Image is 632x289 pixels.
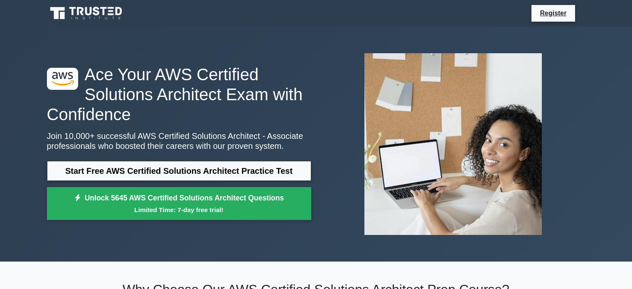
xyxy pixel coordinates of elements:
[57,205,301,215] small: Limited Time: 7-day free trial!
[47,161,311,181] a: Start Free AWS Certified Solutions Architect Practice Test
[535,8,571,18] a: Register
[47,187,311,220] a: Unlock 5645 AWS Certified Solutions Architect QuestionsLimited Time: 7-day free trial!
[47,131,311,151] p: Join 10,000+ successful AWS Certified Solutions Architect - Associate professionals who boosted t...
[47,64,311,124] h1: Ace Your AWS Certified Solutions Architect Exam with Confidence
